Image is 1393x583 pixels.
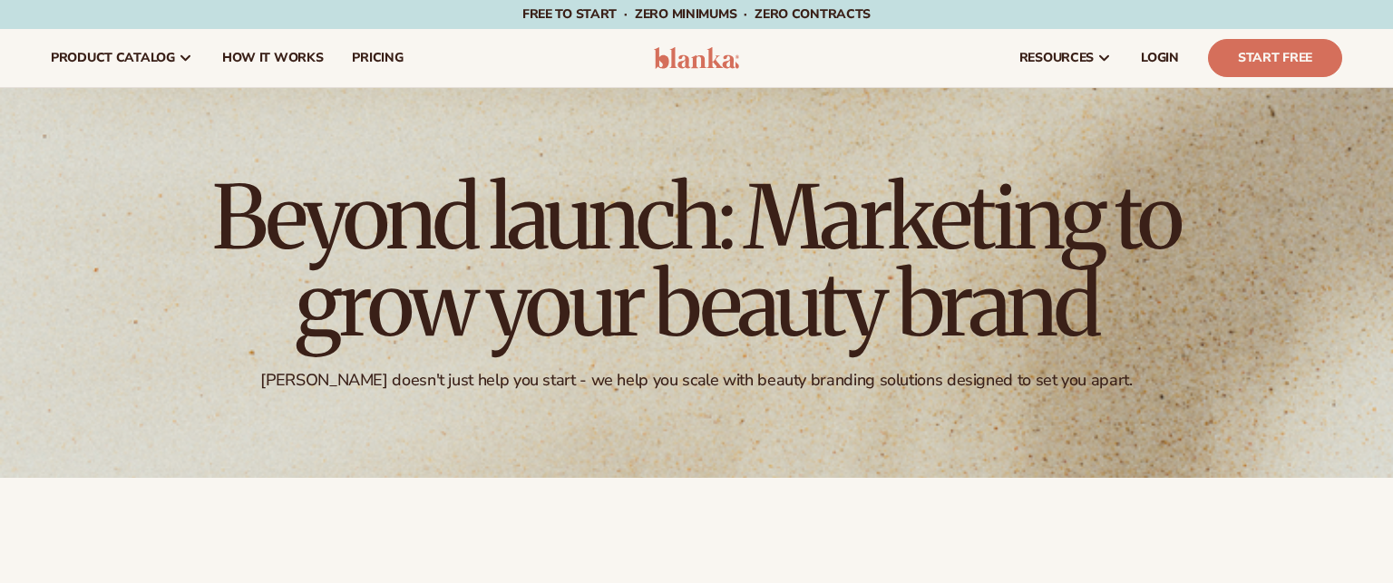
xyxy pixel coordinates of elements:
[51,51,175,65] span: product catalog
[352,51,403,65] span: pricing
[1019,51,1094,65] span: resources
[36,29,208,87] a: product catalog
[222,51,324,65] span: How It Works
[260,370,1132,391] div: [PERSON_NAME] doesn't just help you start - we help you scale with beauty branding solutions desi...
[1208,39,1342,77] a: Start Free
[208,29,338,87] a: How It Works
[1141,51,1179,65] span: LOGIN
[337,29,417,87] a: pricing
[654,47,740,69] img: logo
[1005,29,1126,87] a: resources
[522,5,871,23] span: Free to start · ZERO minimums · ZERO contracts
[198,174,1195,348] h1: Beyond launch: Marketing to grow your beauty brand
[1126,29,1193,87] a: LOGIN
